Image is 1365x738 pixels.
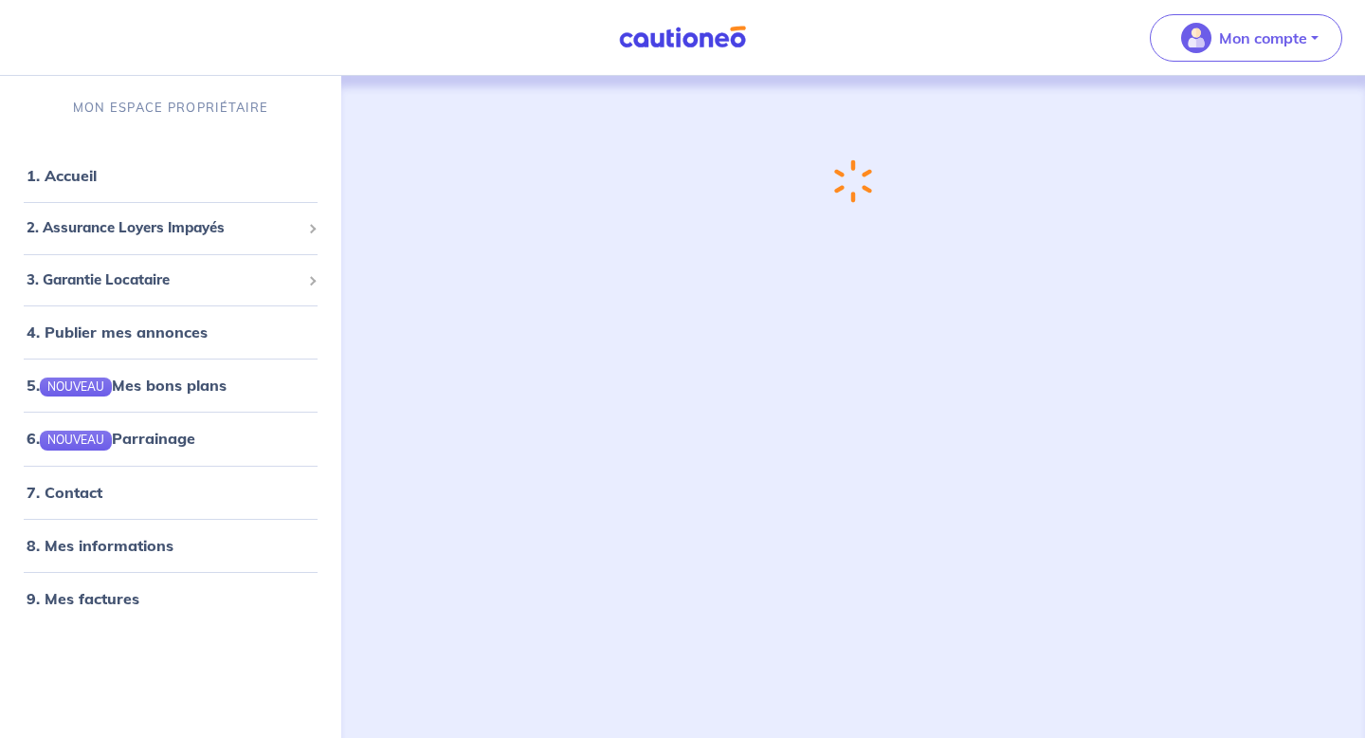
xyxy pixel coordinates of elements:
div: 5.NOUVEAUMes bons plans [8,366,334,404]
p: MON ESPACE PROPRIÉTAIRE [73,99,268,117]
div: 3. Garantie Locataire [8,262,334,299]
div: 1. Accueil [8,157,334,194]
span: 2. Assurance Loyers Impayés [27,217,300,239]
div: 6.NOUVEAUParrainage [8,419,334,457]
img: illu_account_valid_menu.svg [1181,23,1211,53]
a: 7. Contact [27,483,102,502]
a: 6.NOUVEAUParrainage [27,429,195,448]
button: illu_account_valid_menu.svgMon compte [1150,14,1342,62]
img: Cautioneo [611,26,754,49]
a: 9. Mes factures [27,589,139,608]
span: 3. Garantie Locataire [27,269,300,291]
div: 8. Mes informations [8,526,334,564]
img: loading-spinner [834,159,872,203]
p: Mon compte [1219,27,1307,49]
div: 4. Publier mes annonces [8,313,334,351]
a: 8. Mes informations [27,536,173,555]
div: 2. Assurance Loyers Impayés [8,210,334,247]
a: 5.NOUVEAUMes bons plans [27,376,227,395]
a: 1. Accueil [27,166,97,185]
div: 9. Mes factures [8,580,334,618]
a: 4. Publier mes annonces [27,323,208,341]
div: 7. Contact [8,473,334,511]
